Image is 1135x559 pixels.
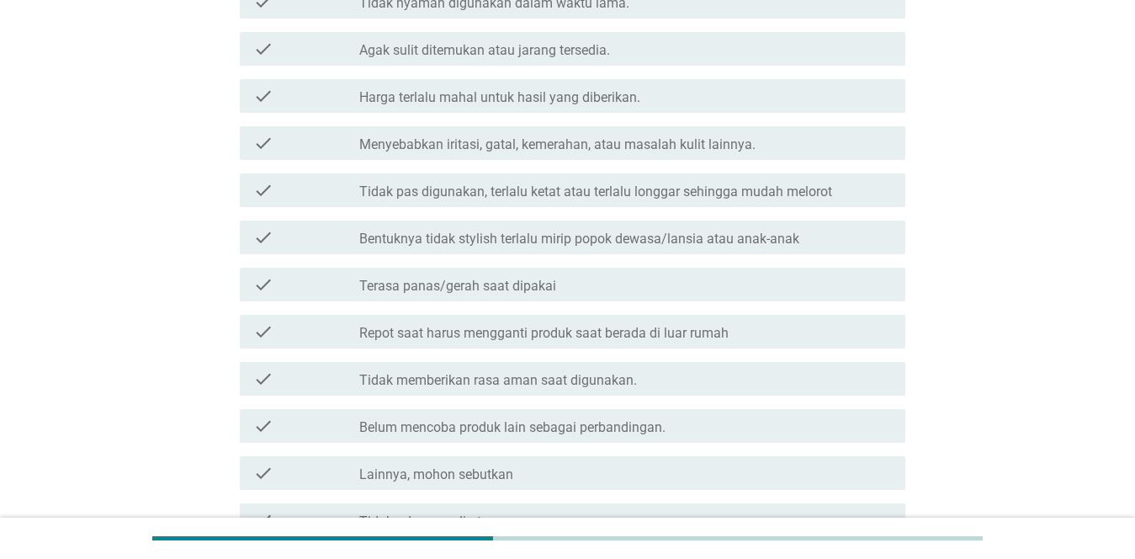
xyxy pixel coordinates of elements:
label: Bentuknya tidak stylish terlalu mirip popok dewasa/lansia atau anak-anak [359,231,799,248]
label: Repot saat harus mengganti produk saat berada di luar rumah [359,325,729,342]
i: check [253,227,273,248]
i: check [253,133,273,153]
label: Belum mencoba produk lain sebagai perbandingan. [359,419,666,436]
label: Tidak pas digunakan, terlalu ketat atau terlalu longgar sehingga mudah melorot [359,184,832,200]
i: check [253,416,273,436]
label: Menyebabkan iritasi, gatal, kemerahan, atau masalah kulit lainnya. [359,136,756,153]
i: check [253,39,273,59]
label: Terasa panas/gerah saat dipakai [359,278,556,295]
i: check [253,369,273,389]
label: Lainnya, mohon sebutkan [359,466,513,483]
i: check [253,322,273,342]
label: Harga terlalu mahal untuk hasil yang diberikan. [359,89,640,106]
label: Tidak ada yang di atas [359,514,496,530]
i: check [253,180,273,200]
label: Agak sulit ditemukan atau jarang tersedia. [359,42,610,59]
label: Tidak memberikan rasa aman saat digunakan. [359,372,637,389]
i: check [253,86,273,106]
i: check [253,463,273,483]
i: check [253,274,273,295]
i: check [253,510,273,530]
